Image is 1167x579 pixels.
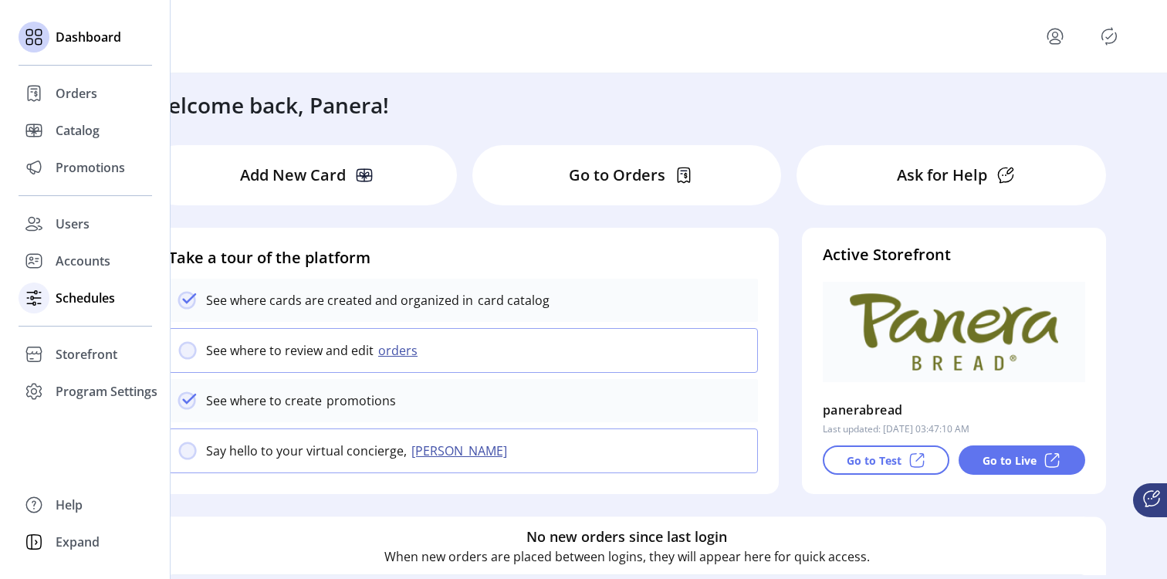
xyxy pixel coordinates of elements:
span: Schedules [56,289,115,307]
h4: Take a tour of the platform [168,246,758,269]
span: Storefront [56,345,117,364]
button: orders [374,341,427,360]
p: card catalog [473,291,550,310]
span: Program Settings [56,382,157,401]
span: Dashboard [56,28,121,46]
p: When new orders are placed between logins, they will appear here for quick access. [384,547,870,566]
p: Go to Live [983,452,1037,469]
p: Last updated: [DATE] 03:47:10 AM [823,422,969,436]
span: Promotions [56,158,125,177]
p: Add New Card [240,164,346,187]
button: menu [1043,24,1067,49]
button: [PERSON_NAME] [407,442,516,460]
span: Expand [56,533,100,551]
button: Publisher Panel [1097,24,1121,49]
p: Say hello to your virtual concierge, [206,442,407,460]
h4: Active Storefront [823,243,1085,266]
p: See where to create [206,391,322,410]
p: Ask for Help [897,164,987,187]
span: Accounts [56,252,110,270]
span: Users [56,215,90,233]
h6: No new orders since last login [526,527,727,547]
h3: Welcome back, Panera! [148,89,389,121]
span: Help [56,496,83,514]
span: Orders [56,84,97,103]
p: Go to Orders [569,164,665,187]
p: promotions [322,391,396,410]
p: See where to review and edit [206,341,374,360]
p: See where cards are created and organized in [206,291,473,310]
p: Go to Test [847,452,901,469]
p: panerabread [823,398,902,422]
span: Catalog [56,121,100,140]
